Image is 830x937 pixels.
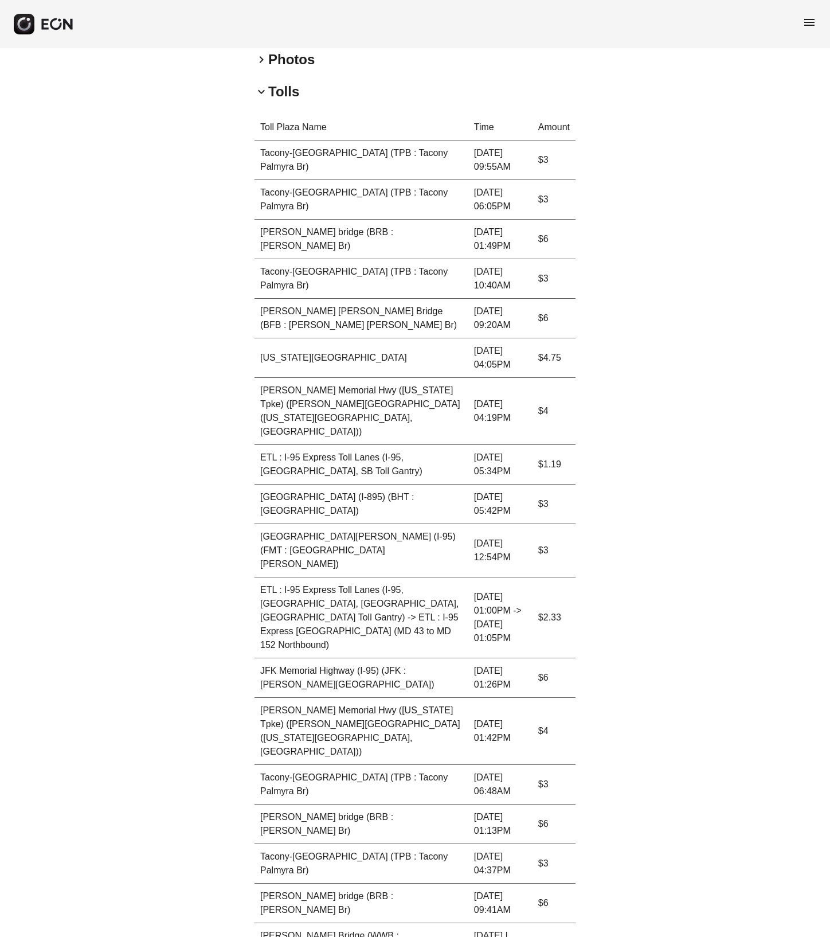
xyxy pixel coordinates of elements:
[533,378,575,445] td: $4
[533,445,575,485] td: $1.19
[255,378,468,445] td: [PERSON_NAME] Memorial Hwy ([US_STATE] Tpke) ([PERSON_NAME][GEOGRAPHIC_DATA] ([US_STATE][GEOGRAPH...
[468,805,533,844] td: [DATE] 01:13PM
[802,15,816,29] span: menu
[468,698,533,765] td: [DATE] 01:42PM
[468,180,533,220] td: [DATE] 06:05PM
[255,445,468,485] td: ETL : I-95 Express Toll Lanes (I-95, [GEOGRAPHIC_DATA], SB Toll Gantry)
[255,115,468,140] th: Toll Plaza Name
[468,524,533,577] td: [DATE] 12:54PM
[533,524,575,577] td: $3
[255,698,468,765] td: [PERSON_NAME] Memorial Hwy ([US_STATE] Tpke) ([PERSON_NAME][GEOGRAPHIC_DATA] ([US_STATE][GEOGRAPH...
[255,140,468,180] td: Tacony-[GEOGRAPHIC_DATA] (TPB : Tacony Palmyra Br)
[533,338,575,378] td: $4.75
[533,180,575,220] td: $3
[255,299,468,338] td: [PERSON_NAME] [PERSON_NAME] Bridge (BFB : [PERSON_NAME] [PERSON_NAME] Br)
[255,658,468,698] td: JFK Memorial Highway (I-95) (JFK : [PERSON_NAME][GEOGRAPHIC_DATA])
[468,299,533,338] td: [DATE] 09:20AM
[268,50,315,69] h2: Photos
[255,884,468,923] td: [PERSON_NAME] bridge (BRB : [PERSON_NAME] Br)
[468,378,533,445] td: [DATE] 04:19PM
[468,884,533,923] td: [DATE] 09:41AM
[468,445,533,485] td: [DATE] 05:34PM
[255,524,468,577] td: [GEOGRAPHIC_DATA][PERSON_NAME] (I-95) (FMT : [GEOGRAPHIC_DATA][PERSON_NAME])
[533,884,575,923] td: $6
[468,115,533,140] th: Time
[255,220,468,259] td: [PERSON_NAME] bridge (BRB : [PERSON_NAME] Br)
[255,180,468,220] td: Tacony-[GEOGRAPHIC_DATA] (TPB : Tacony Palmyra Br)
[468,765,533,805] td: [DATE] 06:48AM
[255,53,268,67] span: keyboard_arrow_right
[533,805,575,844] td: $6
[255,259,468,299] td: Tacony-[GEOGRAPHIC_DATA] (TPB : Tacony Palmyra Br)
[468,577,533,658] td: [DATE] 01:00PM -> [DATE] 01:05PM
[468,658,533,698] td: [DATE] 01:26PM
[533,115,575,140] th: Amount
[468,140,533,180] td: [DATE] 09:55AM
[533,259,575,299] td: $3
[533,844,575,884] td: $3
[255,85,268,99] span: keyboard_arrow_down
[533,765,575,805] td: $3
[533,140,575,180] td: $3
[255,338,468,378] td: [US_STATE][GEOGRAPHIC_DATA]
[468,844,533,884] td: [DATE] 04:37PM
[533,577,575,658] td: $2.33
[255,844,468,884] td: Tacony-[GEOGRAPHIC_DATA] (TPB : Tacony Palmyra Br)
[255,577,468,658] td: ETL : I-95 Express Toll Lanes (I-95, [GEOGRAPHIC_DATA], [GEOGRAPHIC_DATA], [GEOGRAPHIC_DATA] Toll...
[533,485,575,524] td: $3
[255,805,468,844] td: [PERSON_NAME] bridge (BRB : [PERSON_NAME] Br)
[255,485,468,524] td: [GEOGRAPHIC_DATA] (I-895) (BHT : [GEOGRAPHIC_DATA])
[533,698,575,765] td: $4
[533,299,575,338] td: $6
[268,83,299,101] h2: Tolls
[468,259,533,299] td: [DATE] 10:40AM
[533,220,575,259] td: $6
[255,765,468,805] td: Tacony-[GEOGRAPHIC_DATA] (TPB : Tacony Palmyra Br)
[468,338,533,378] td: [DATE] 04:05PM
[468,220,533,259] td: [DATE] 01:49PM
[468,485,533,524] td: [DATE] 05:42PM
[533,658,575,698] td: $6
